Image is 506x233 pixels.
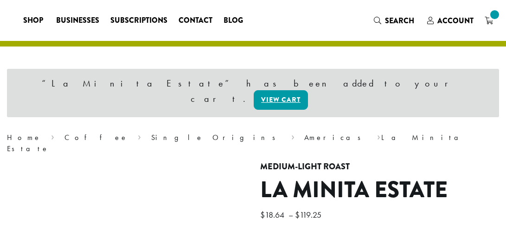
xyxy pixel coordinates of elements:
a: Shop [18,13,51,28]
span: Businesses [56,15,99,27]
a: Americas [304,133,367,142]
a: Coffee [64,133,128,142]
span: Subscriptions [110,15,167,27]
span: Account [437,15,474,26]
span: Search [385,15,414,26]
bdi: 18.64 [260,209,287,220]
bdi: 119.25 [295,209,324,220]
span: › [291,129,295,143]
a: Single Origins [151,133,282,142]
h1: La Minita Estate [260,177,500,204]
div: “La Minita Estate” has been added to your cart. [7,69,499,117]
span: Shop [23,15,43,27]
span: – [288,209,293,220]
span: › [51,129,54,143]
a: Search [368,13,422,28]
span: Blog [224,15,243,27]
span: $ [295,209,300,220]
a: Home [7,133,41,142]
a: View cart [254,90,308,110]
nav: Breadcrumb [7,132,499,154]
h4: Medium-Light Roast [260,162,500,172]
span: › [377,129,380,143]
span: $ [260,209,265,220]
span: Contact [179,15,212,27]
span: › [138,129,141,143]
